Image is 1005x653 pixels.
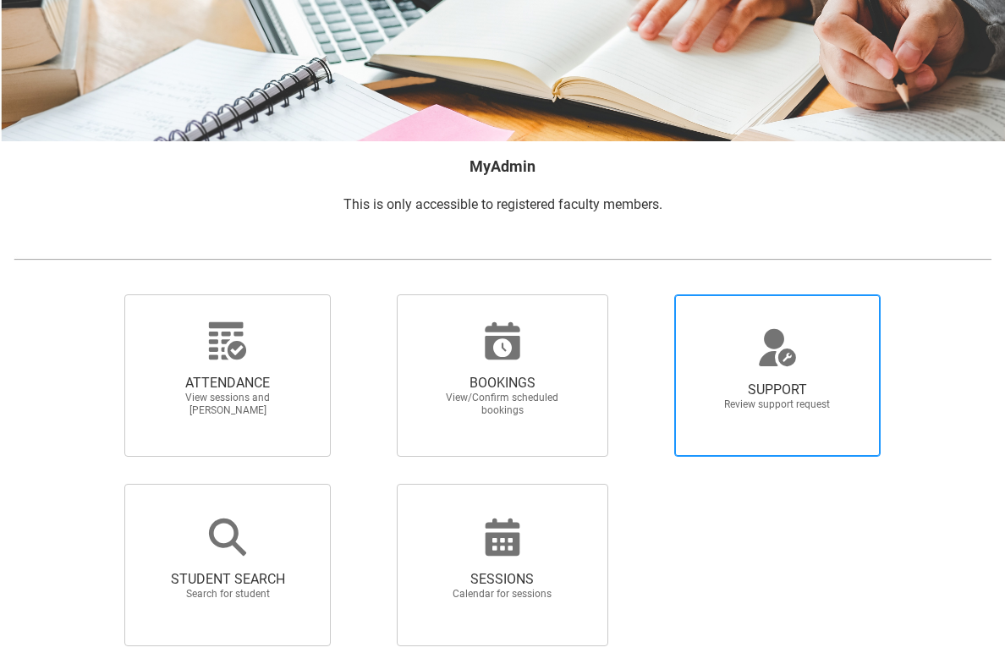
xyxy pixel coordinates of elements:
[153,392,302,417] span: View sessions and [PERSON_NAME]
[428,571,577,588] span: SESSIONS
[153,588,302,601] span: Search for student
[428,588,577,601] span: Calendar for sessions
[428,392,577,417] span: View/Confirm scheduled bookings
[14,155,991,178] h2: MyAdmin
[153,375,302,392] span: ATTENDANCE
[14,251,991,268] img: REDU_GREY_LINE
[703,381,852,398] span: SUPPORT
[153,571,302,588] span: STUDENT SEARCH
[703,398,852,411] span: Review support request
[428,375,577,392] span: BOOKINGS
[343,196,662,212] span: This is only accessible to registered faculty members.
